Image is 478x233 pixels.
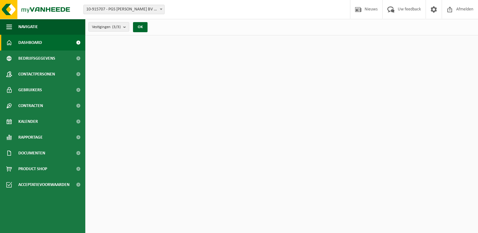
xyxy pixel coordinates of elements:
span: Gebruikers [18,82,42,98]
span: Documenten [18,145,45,161]
span: Kalender [18,114,38,129]
span: Rapportage [18,129,43,145]
span: Contactpersonen [18,66,55,82]
span: 10-915707 - PGS DEMEY BV - GISTEL [84,5,164,14]
span: Bedrijfsgegevens [18,51,55,66]
span: Product Shop [18,161,47,177]
button: Vestigingen(3/3) [88,22,129,32]
span: Acceptatievoorwaarden [18,177,70,193]
span: Navigatie [18,19,38,35]
button: OK [133,22,148,32]
span: 10-915707 - PGS DEMEY BV - GISTEL [83,5,165,14]
span: Vestigingen [92,22,121,32]
span: Contracten [18,98,43,114]
count: (3/3) [112,25,121,29]
span: Dashboard [18,35,42,51]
